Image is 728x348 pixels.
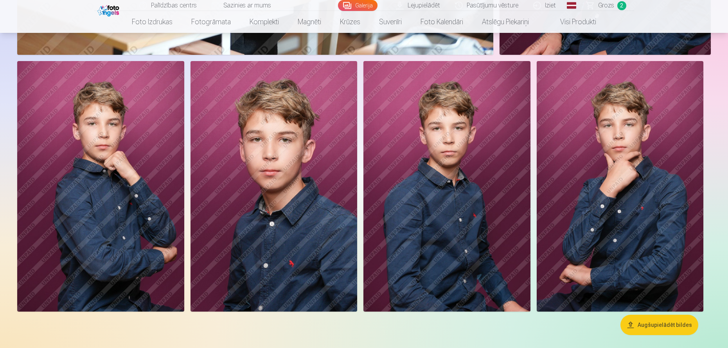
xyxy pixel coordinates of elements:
a: Visi produkti [538,11,606,33]
a: Komplekti [240,11,288,33]
a: Foto kalendāri [411,11,473,33]
a: Foto izdrukas [122,11,182,33]
a: Fotogrāmata [182,11,240,33]
span: Grozs [598,1,614,10]
span: 2 [617,1,626,10]
a: Magnēti [288,11,331,33]
img: /fa1 [97,3,121,16]
a: Atslēgu piekariņi [473,11,538,33]
a: Suvenīri [370,11,411,33]
button: Augšupielādēt bildes [620,315,698,335]
a: Krūzes [331,11,370,33]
